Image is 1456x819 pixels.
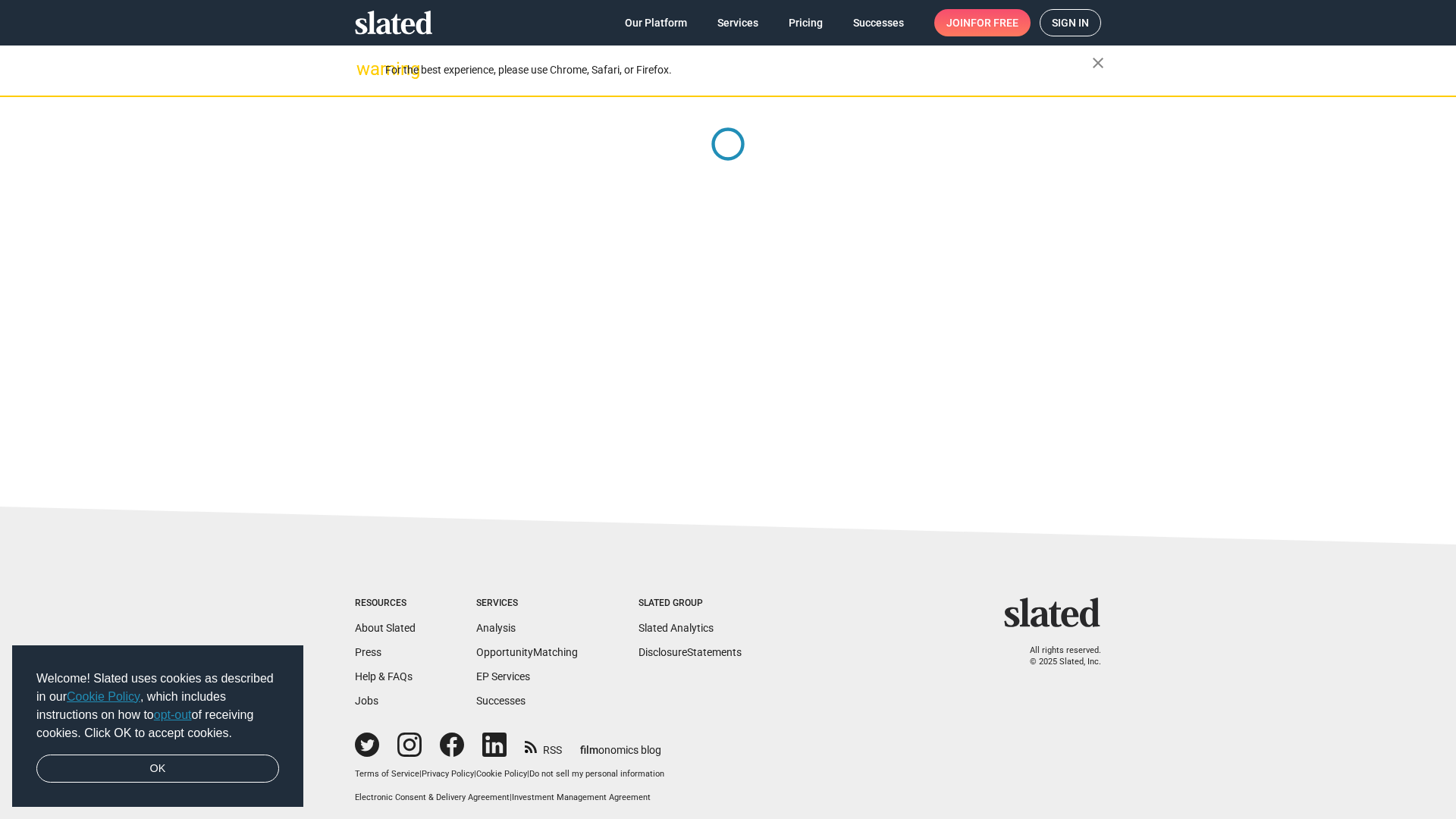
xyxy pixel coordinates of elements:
[1089,54,1107,72] mat-icon: close
[971,9,1018,36] span: for free
[355,769,419,779] a: Terms of Service
[1052,10,1089,36] span: Sign in
[476,769,527,779] a: Cookie Policy
[789,9,823,36] span: Pricing
[476,598,578,610] div: Services
[355,792,510,802] a: Electronic Consent & Delivery Agreement
[355,598,416,610] div: Resources
[777,9,835,36] a: Pricing
[580,744,598,756] span: film
[476,670,530,682] a: EP Services
[385,60,1092,80] div: For the best experience, please use Chrome, Safari, or Firefox.
[946,9,1018,36] span: Join
[476,646,578,658] a: OpportunityMatching
[476,695,526,707] a: Successes
[355,670,413,682] a: Help & FAQs
[1040,9,1101,36] a: Sign in
[527,769,529,779] span: |
[717,9,758,36] span: Services
[154,708,192,721] a: opt-out
[639,646,742,658] a: DisclosureStatements
[841,9,916,36] a: Successes
[474,769,476,779] span: |
[12,645,303,808] div: cookieconsent
[934,9,1031,36] a: Joinfor free
[512,792,651,802] a: Investment Management Agreement
[639,622,714,634] a: Slated Analytics
[355,695,378,707] a: Jobs
[529,769,664,780] button: Do not sell my personal information
[36,755,279,783] a: dismiss cookie message
[853,9,904,36] span: Successes
[67,690,140,703] a: Cookie Policy
[625,9,687,36] span: Our Platform
[580,731,661,758] a: filmonomics blog
[510,792,512,802] span: |
[355,622,416,634] a: About Slated
[355,646,381,658] a: Press
[525,734,562,758] a: RSS
[639,598,742,610] div: Slated Group
[705,9,770,36] a: Services
[36,670,279,742] span: Welcome! Slated uses cookies as described in our , which includes instructions on how to of recei...
[1014,645,1101,667] p: All rights reserved. © 2025 Slated, Inc.
[476,622,516,634] a: Analysis
[613,9,699,36] a: Our Platform
[422,769,474,779] a: Privacy Policy
[419,769,422,779] span: |
[356,60,375,78] mat-icon: warning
